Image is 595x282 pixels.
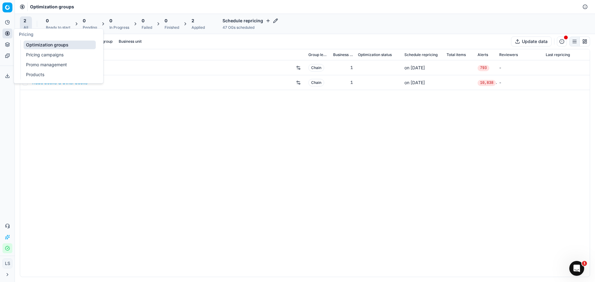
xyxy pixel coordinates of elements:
div: Failed [142,25,152,30]
div: In Progress [109,25,129,30]
span: 0 [165,18,167,24]
a: Optimization groups [24,41,96,49]
span: 0 [109,18,112,24]
a: Promo management [24,60,96,69]
h4: Schedule repricing [223,18,278,24]
div: Ready to start [46,25,70,30]
span: 10,838 [478,80,496,86]
span: 2 [24,18,26,24]
span: Business unit [333,52,353,57]
span: LS [3,259,12,268]
nav: breadcrumb [30,4,74,10]
span: Chain [308,79,324,86]
span: 0 [46,18,49,24]
div: 1 [333,65,353,71]
span: Pricing [19,32,33,37]
div: 47 OGs scheduled [223,25,278,30]
button: LS [2,258,12,268]
div: All [24,25,28,30]
span: Schedule repricing [404,52,438,57]
span: Optimization groups [30,4,74,10]
span: Optimization status [358,52,392,57]
a: Pricing campaigns [24,50,96,59]
span: Group level [308,52,328,57]
span: Alerts [478,52,488,57]
div: Pending [83,25,97,30]
button: Business unit [116,38,144,45]
span: on [DATE] [404,80,425,85]
div: 1 [333,80,353,86]
span: 793 [478,65,489,71]
span: 0 [142,18,144,24]
span: Total items [447,52,466,57]
a: Products [24,70,96,79]
div: Applied [192,25,205,30]
div: Finished [165,25,179,30]
span: 0 [83,18,86,24]
span: Chain [308,64,324,72]
button: Update data [511,37,552,46]
span: 1 [582,261,587,266]
span: on [DATE] [404,65,425,70]
span: 2 [192,18,194,24]
span: Reviewers [499,52,518,57]
iframe: Intercom live chat [569,261,584,276]
span: Last repricing [546,52,570,57]
td: - [497,60,543,75]
td: - [497,75,543,90]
